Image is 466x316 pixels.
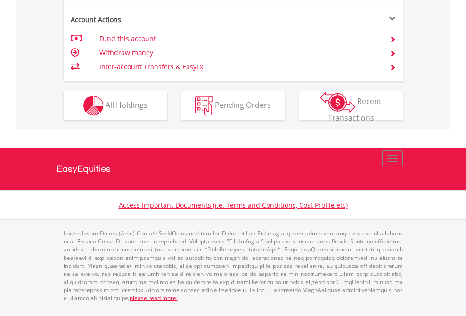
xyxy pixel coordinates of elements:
[99,32,378,46] td: Fund this account
[57,148,410,190] a: EasyEquities
[320,92,355,113] img: transactions-zar-wht.png
[64,15,233,24] div: Account Actions
[130,294,178,302] a: please read more:
[83,96,104,116] img: holdings-wht.png
[119,201,348,210] a: Access Important Documents (i.e. Terms and Conditions, Cost Profile etc)
[215,99,271,110] span: Pending Orders
[99,60,378,74] td: Inter-account Transfers & EasyFx
[99,46,378,60] td: Withdraw money
[106,99,147,110] span: All Holdings
[299,91,403,120] button: Recent Transactions
[64,229,403,302] p: Lorem Ipsum Dolors (Ame) Con a/e SeddOeiusmod tem InciDiduntut Lab Etd mag aliquaen admin veniamq...
[181,91,285,120] button: Pending Orders
[64,91,167,120] button: All Holdings
[195,96,213,116] img: pending_instructions-wht.png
